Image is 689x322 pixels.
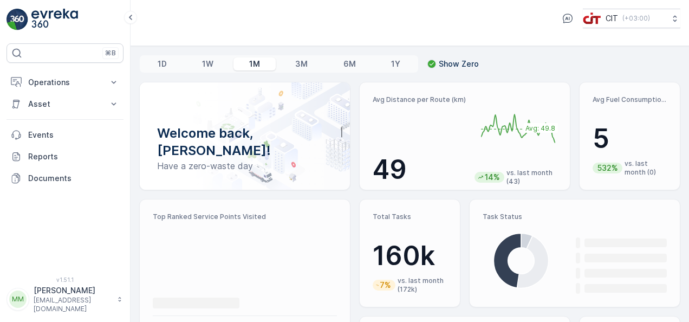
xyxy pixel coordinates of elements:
p: ⌘B [105,49,116,57]
p: CIT [606,13,618,24]
p: 14% [484,172,501,183]
button: Operations [6,72,123,93]
span: v 1.51.1 [6,276,123,283]
p: 5 [593,123,667,155]
p: Events [28,130,119,140]
p: 1D [158,59,167,69]
p: [PERSON_NAME] [34,285,112,296]
p: 532% [596,163,619,173]
p: 1W [202,59,213,69]
p: Welcome back, [PERSON_NAME]! [157,125,333,159]
p: Task Status [483,212,667,221]
p: 49 [373,153,466,186]
a: Events [6,124,123,146]
p: 1Y [391,59,400,69]
button: MM[PERSON_NAME][EMAIL_ADDRESS][DOMAIN_NAME] [6,285,123,313]
p: ( +03:00 ) [622,14,650,23]
p: Operations [28,77,102,88]
button: Asset [6,93,123,115]
img: logo [6,9,28,30]
p: Documents [28,173,119,184]
p: 1M [249,59,260,69]
p: Have a zero-waste day [157,159,333,172]
p: [EMAIL_ADDRESS][DOMAIN_NAME] [34,296,112,313]
p: vs. last month (43) [506,169,561,186]
p: Show Zero [439,59,479,69]
p: Avg Fuel Consumption per Route (lt) [593,95,667,104]
p: Reports [28,151,119,162]
p: 6M [343,59,356,69]
button: CIT(+03:00) [583,9,680,28]
p: vs. last month (0) [625,159,667,177]
p: vs. last month (172k) [398,276,447,294]
p: Top Ranked Service Points Visited [153,212,337,221]
p: 3M [295,59,308,69]
a: Documents [6,168,123,189]
img: cit-logo_pOk6rL0.png [583,12,601,24]
div: MM [9,291,27,308]
img: logo_light-DOdMpM7g.png [31,9,78,30]
p: 7% [379,280,392,291]
p: Avg Distance per Route (km) [373,95,466,104]
a: Reports [6,146,123,168]
p: 160k [373,240,447,272]
p: Total Tasks [373,212,447,221]
p: Asset [28,99,102,110]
